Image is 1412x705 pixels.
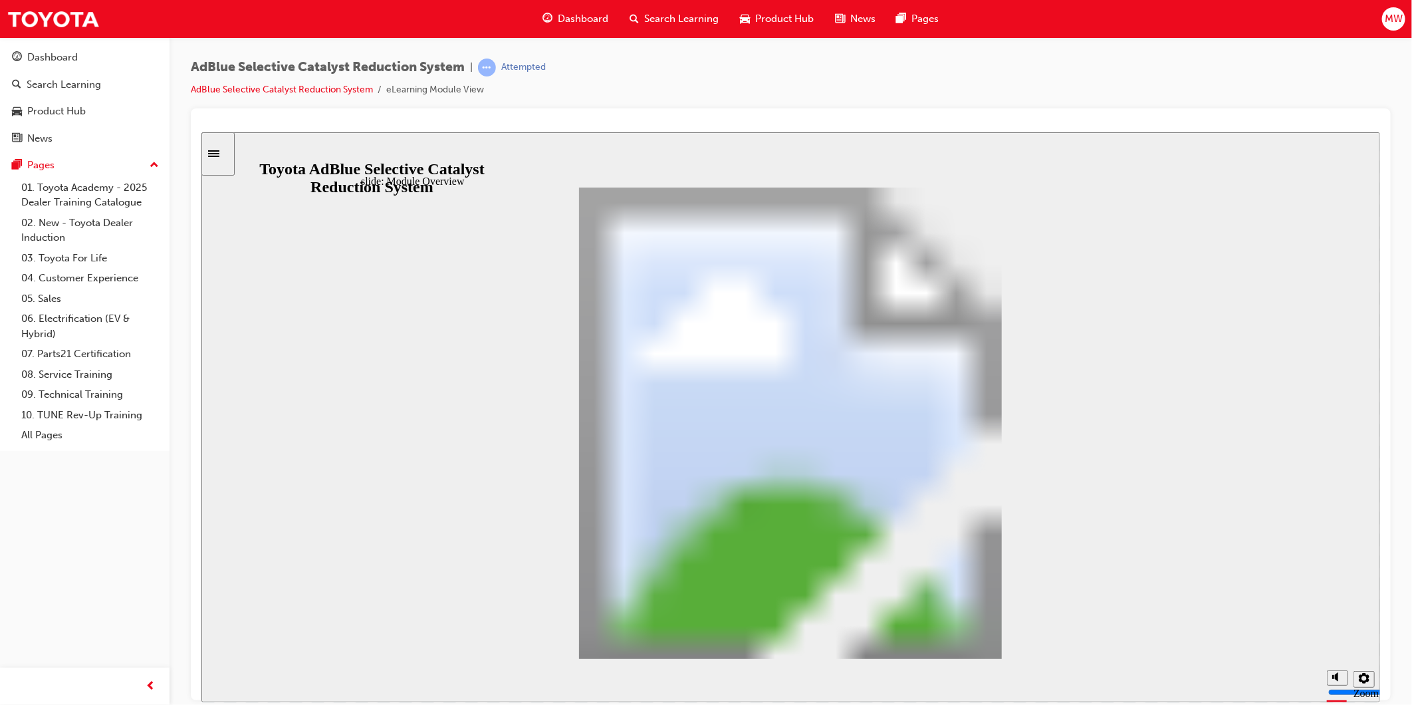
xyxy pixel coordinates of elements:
[501,61,546,74] div: Attempted
[5,99,164,124] a: Product Hub
[824,5,886,33] a: news-iconNews
[16,364,164,385] a: 08. Service Training
[27,158,55,173] div: Pages
[12,52,22,64] span: guage-icon
[146,678,156,695] span: prev-icon
[16,213,164,248] a: 02. New - Toyota Dealer Induction
[16,405,164,426] a: 10. TUNE Rev-Up Training
[1152,555,1177,591] label: Zoom to fit
[27,131,53,146] div: News
[27,104,86,119] div: Product Hub
[897,11,907,27] span: pages-icon
[1119,527,1172,570] div: misc controls
[12,79,21,91] span: search-icon
[16,268,164,289] a: 04. Customer Experience
[850,11,876,27] span: News
[5,45,164,70] a: Dashboard
[619,5,729,33] a: search-iconSearch Learning
[542,11,552,27] span: guage-icon
[470,60,473,75] span: |
[16,344,164,364] a: 07. Parts21 Certification
[16,289,164,309] a: 05. Sales
[12,160,22,172] span: pages-icon
[1152,539,1173,555] button: Settings
[630,11,639,27] span: search-icon
[191,60,465,75] span: AdBlue Selective Catalyst Reduction System
[755,11,814,27] span: Product Hub
[1127,555,1213,565] input: volume
[740,11,750,27] span: car-icon
[12,133,22,145] span: news-icon
[191,84,373,95] a: AdBlue Selective Catalyst Reduction System
[16,309,164,344] a: 06. Electrification (EV & Hybrid)
[729,5,824,33] a: car-iconProduct Hub
[386,82,484,98] li: eLearning Module View
[12,106,22,118] span: car-icon
[5,43,164,153] button: DashboardSearch LearningProduct HubNews
[1385,11,1403,27] span: MW
[27,50,78,65] div: Dashboard
[16,178,164,213] a: 01. Toyota Academy - 2025 Dealer Training Catalogue
[5,72,164,97] a: Search Learning
[7,4,100,34] img: Trak
[150,157,159,174] span: up-icon
[27,77,101,92] div: Search Learning
[478,59,496,76] span: learningRecordVerb_ATTEMPT-icon
[16,384,164,405] a: 09. Technical Training
[1125,538,1147,553] button: Mute (Ctrl+Alt+M)
[644,11,719,27] span: Search Learning
[5,153,164,178] button: Pages
[16,425,164,446] a: All Pages
[1382,7,1405,31] button: MW
[532,5,619,33] a: guage-iconDashboard
[912,11,939,27] span: Pages
[558,11,608,27] span: Dashboard
[16,248,164,269] a: 03. Toyota For Life
[5,126,164,151] a: News
[886,5,950,33] a: pages-iconPages
[835,11,845,27] span: news-icon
